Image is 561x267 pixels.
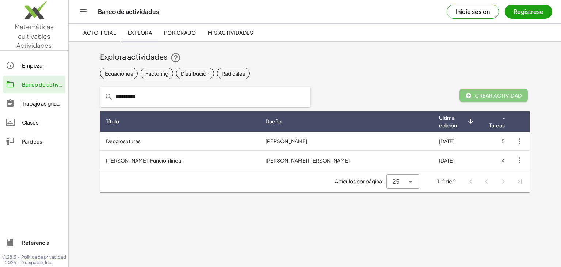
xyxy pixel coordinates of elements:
[335,178,386,185] span: Artículos por página:
[260,151,433,170] td: [PERSON_NAME] [PERSON_NAME]
[5,260,16,266] span: 2025
[100,52,530,63] div: Explora actividades
[437,178,456,185] div: 1-2 de 2
[164,29,196,36] span: Por Grado
[83,29,116,36] span: Actohicial
[3,133,65,150] a: Pardeas
[22,61,62,70] div: Empezar
[505,5,552,19] button: Regístrese
[100,132,260,151] td: Desglosaturas
[439,114,467,129] span: Ultima edición
[15,23,54,49] span: Matemáticas cultivables Actividades
[127,29,152,36] span: Explora
[22,238,62,247] div: Referencia
[181,69,209,77] div: Distribución
[104,92,113,101] i: prepended action
[21,260,66,266] span: Graspable, Inc.
[22,99,62,108] div: Trabajo asignado
[486,114,505,129] span: - Tareas
[18,260,20,266] span: -
[222,69,245,77] div: Radicales
[3,76,65,93] a: Banco de actividades
[447,5,499,19] button: Inicie sesión
[145,69,168,77] div: Factoring
[22,118,62,127] div: Clases
[22,80,62,89] div: Banco de actividades
[21,254,66,260] a: Política de privacidad
[3,114,65,131] a: Clases
[106,118,119,125] span: Título
[100,151,260,170] td: [PERSON_NAME]-Función lineal
[433,132,480,151] td: [DATE]
[459,89,528,102] button: Crear actividad
[480,132,511,151] td: 5
[18,254,20,260] span: -
[462,173,528,190] nav: Navegación de la Paginación
[260,132,433,151] td: [PERSON_NAME]
[465,92,522,99] span: Crear actividad
[392,177,400,186] span: 25
[3,57,65,74] a: Empezar
[77,6,89,18] button: Navegación de conmutación
[480,151,511,170] td: 4
[207,29,253,36] span: Mis actividades
[3,95,65,112] a: Trabajo asignado
[2,254,16,260] span: v1.28.5
[105,69,133,77] div: Ecuaciones
[3,234,65,251] a: Referencia
[266,118,282,125] span: Dueño
[22,137,62,146] div: Pardeas
[433,151,480,170] td: [DATE]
